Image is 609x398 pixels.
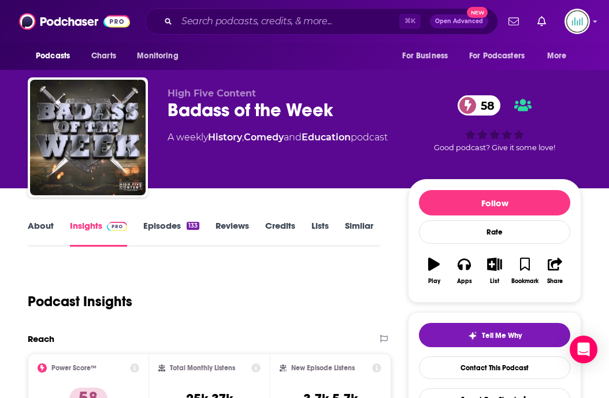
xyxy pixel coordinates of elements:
a: Similar [345,220,373,247]
span: Monitoring [137,48,178,64]
div: Rate [419,220,570,244]
a: Lists [311,220,329,247]
span: ⌘ K [399,14,421,29]
span: For Business [402,48,448,64]
span: 58 [469,95,500,116]
h2: Reach [28,333,54,344]
div: Bookmark [511,278,539,285]
h2: Power Score™ [51,364,96,372]
img: Podchaser - Follow, Share and Rate Podcasts [19,10,130,32]
a: Comedy [244,132,284,143]
button: List [480,250,510,292]
span: Tell Me Why [482,331,522,340]
button: Share [540,250,570,292]
span: , [242,132,244,143]
div: Search podcasts, credits, & more... [145,8,498,35]
div: Apps [457,278,472,285]
button: tell me why sparkleTell Me Why [419,323,570,347]
div: Play [428,278,440,285]
span: New [467,7,488,18]
a: About [28,220,54,247]
a: Credits [265,220,295,247]
h2: New Episode Listens [291,364,355,372]
a: Reviews [216,220,249,247]
div: 133 [187,222,199,230]
a: History [208,132,242,143]
div: Share [547,278,563,285]
span: Logged in as podglomerate [565,9,590,34]
a: Charts [84,45,123,67]
a: Contact This Podcast [419,356,570,379]
img: User Profile [565,9,590,34]
div: List [490,278,499,285]
span: and [284,132,302,143]
a: Episodes133 [143,220,199,247]
a: InsightsPodchaser Pro [70,220,127,247]
img: tell me why sparkle [468,331,477,340]
a: 58 [458,95,500,116]
button: open menu [28,45,85,67]
h2: Total Monthly Listens [170,364,235,372]
div: Open Intercom Messenger [570,336,597,363]
div: 58Good podcast? Give it some love! [408,88,581,159]
button: Bookmark [510,250,540,292]
a: Education [302,132,351,143]
input: Search podcasts, credits, & more... [177,12,399,31]
button: Apps [449,250,479,292]
button: Follow [419,190,570,215]
span: Charts [91,48,116,64]
a: Show notifications dropdown [504,12,523,31]
img: Badass of the Week [30,80,146,195]
span: Good podcast? Give it some love! [434,143,555,152]
img: Podchaser Pro [107,222,127,231]
span: More [547,48,567,64]
button: Open AdvancedNew [430,14,488,28]
a: Show notifications dropdown [533,12,551,31]
div: A weekly podcast [168,131,388,144]
span: Podcasts [36,48,70,64]
button: open menu [129,45,193,67]
span: For Podcasters [469,48,525,64]
span: High Five Content [168,88,256,99]
span: Open Advanced [435,18,483,24]
button: open menu [394,45,462,67]
button: open menu [462,45,541,67]
button: open menu [539,45,581,67]
button: Play [419,250,449,292]
button: Show profile menu [565,9,590,34]
h1: Podcast Insights [28,293,132,310]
